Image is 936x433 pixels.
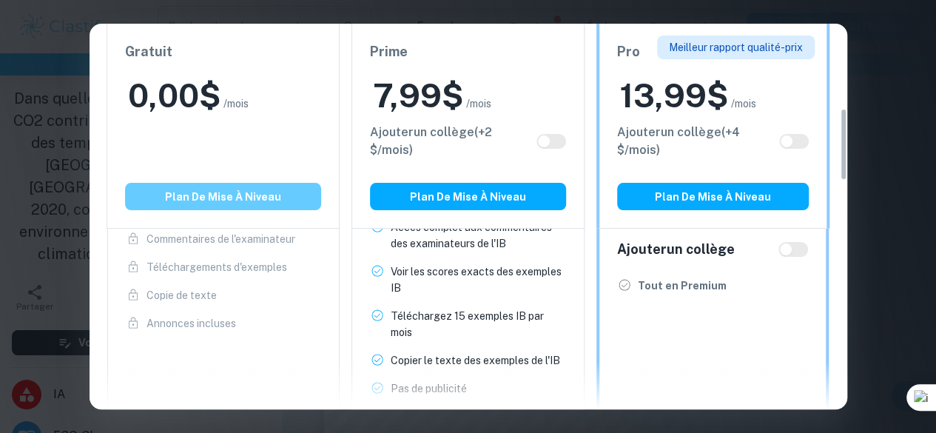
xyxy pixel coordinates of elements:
[414,125,474,139] font: un collège
[474,125,485,139] font: (+
[370,124,531,159] h6: Cliquez pour voir toutes les fonctionnalités supplémentaires du Collège.
[731,98,756,110] font: /mois
[391,355,560,366] font: Copier le texte des exemples de l'IB
[147,318,236,329] font: Annonces incluses
[638,280,727,292] font: Tout en Premium
[721,125,732,139] font: (+
[655,191,771,203] font: Plan de mise à niveau
[370,44,408,59] font: Prime
[466,98,491,110] font: /mois
[617,125,661,139] font: Ajouter
[410,191,526,203] font: Plan de mise à niveau
[370,183,566,210] button: Plan de mise à niveau
[669,41,803,53] font: Meilleur rapport qualité-prix
[125,44,172,59] font: Gratuit
[667,241,735,257] font: un collège
[707,76,728,115] font: $
[373,76,442,115] font: 7,99
[377,143,413,157] font: /mois)
[617,183,809,210] button: Plan de mise à niveau
[617,44,640,59] font: Pro
[661,125,721,139] font: un collège
[391,310,544,338] font: Téléchargez 15 exemples IB par mois
[624,143,660,157] font: /mois)
[165,191,281,203] font: Plan de mise à niveau
[223,98,249,110] font: /mois
[147,233,295,245] font: Commentaires de l'examinateur
[128,76,199,115] font: 0,00
[199,76,220,115] font: $
[617,241,667,257] font: Ajouter
[125,183,321,210] button: Plan de mise à niveau
[617,125,740,157] font: 4 $
[620,76,707,115] font: 13,99
[391,266,562,294] font: Voir les scores exacts des exemples IB
[370,125,492,157] font: 2 $
[370,125,414,139] font: Ajouter
[147,289,217,301] font: Copie de texte
[147,261,287,273] font: Téléchargements d'exemples
[617,124,773,159] h6: Cliquez pour voir toutes les fonctionnalités supplémentaires du Collège.
[442,76,463,115] font: $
